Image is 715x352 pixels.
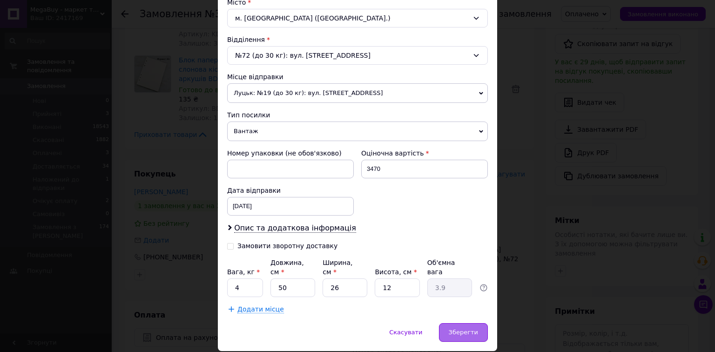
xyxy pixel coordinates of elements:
[227,111,270,119] span: Тип посилки
[227,35,488,44] div: Відділення
[323,259,352,276] label: Ширина, см
[227,149,354,158] div: Номер упаковки (не обов'язково)
[227,186,354,195] div: Дата відправки
[227,9,488,27] div: м. [GEOGRAPHIC_DATA] ([GEOGRAPHIC_DATA].)
[237,242,337,250] div: Замовити зворотну доставку
[237,305,284,313] span: Додати місце
[234,223,356,233] span: Опис та додаткова інформація
[227,73,283,81] span: Місце відправки
[427,258,472,277] div: Об'ємна вага
[375,268,417,276] label: Висота, см
[227,268,260,276] label: Вага, кг
[389,329,422,336] span: Скасувати
[227,83,488,103] span: Луцьк: №19 (до 30 кг): вул. [STREET_ADDRESS]
[227,122,488,141] span: Вантаж
[270,259,304,276] label: Довжина, см
[361,149,488,158] div: Оціночна вартість
[449,329,478,336] span: Зберегти
[227,46,488,65] div: №72 (до 30 кг): вул. [STREET_ADDRESS]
